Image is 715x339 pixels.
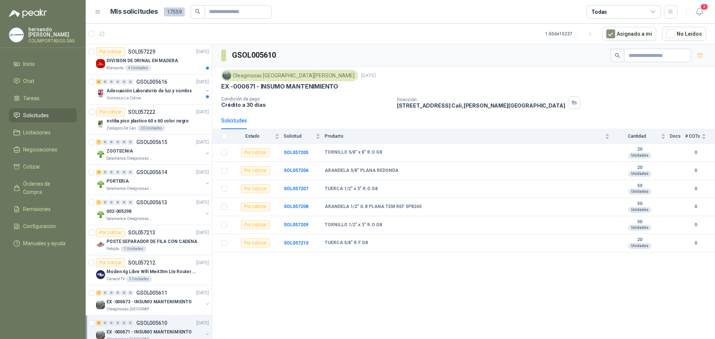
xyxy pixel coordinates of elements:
[284,150,308,155] b: SOL057205
[693,5,706,19] button: 3
[700,3,708,10] span: 3
[109,290,114,295] div: 0
[96,290,102,295] div: 1
[107,87,191,95] p: Adecuación Laboratorio de luz y sombra
[107,298,192,306] p: EX -000673 - INSUMO MANTENIMIENTO
[602,27,656,41] button: Asignado a mi
[196,48,209,55] p: [DATE]
[23,145,57,154] span: Negociaciones
[107,125,136,131] p: Zoologico De Cali
[23,111,49,119] span: Solicitudes
[196,259,209,266] p: [DATE]
[107,156,153,161] p: Salamanca Oleaginosas SAS
[685,240,706,247] b: 0
[115,320,121,326] div: 0
[196,169,209,176] p: [DATE]
[196,109,209,116] p: [DATE]
[102,140,108,145] div: 0
[591,8,607,16] div: Todas
[9,108,77,122] a: Solicitudes
[196,320,209,327] p: [DATE]
[9,57,77,71] a: Inicio
[107,208,131,215] p: 002-005298
[196,290,209,297] p: [DATE]
[23,60,35,68] span: Inicio
[325,150,382,156] b: TORNILLO 5/8" x 8" R.O G8
[628,243,651,249] div: Unidades
[107,57,178,64] p: DIVISION DE ORINAL EN MADERA
[86,105,212,135] a: Por cotizarSOL057222[DATE] Company Logoestiba piso plastico 60 x 60 color negroZoologico De Cali2...
[126,276,152,282] div: 5 Unidades
[102,200,108,205] div: 0
[110,6,158,17] h1: Mis solicitudes
[109,79,114,84] div: 0
[137,125,165,131] div: 20 Unidades
[614,201,665,207] b: 50
[284,129,325,144] th: Solicitud
[628,189,651,195] div: Unidades
[96,108,125,116] div: Por cotizar
[685,185,706,192] b: 0
[325,240,368,246] b: TUERCA 5/8" R.F G8
[109,140,114,145] div: 0
[628,171,651,177] div: Unidades
[232,49,277,61] h3: GSOL005610
[196,199,209,206] p: [DATE]
[23,180,70,196] span: Órdenes de Compra
[221,116,247,125] div: Solicitudes
[107,216,153,222] p: Salamanca Oleaginosas SAS
[109,320,114,326] div: 0
[121,79,127,84] div: 0
[9,28,23,42] img: Company Logo
[628,207,651,213] div: Unidades
[241,239,270,247] div: Por cotizar
[196,139,209,146] p: [DATE]
[685,134,700,139] span: # COTs
[628,225,651,231] div: Unidades
[107,65,124,71] p: Blanquita
[685,203,706,210] b: 0
[96,210,105,219] img: Company Logo
[96,270,105,279] img: Company Logo
[28,39,77,43] p: COLIMPORTADOS SAS
[96,198,210,222] a: 1 0 0 0 0 0 GSOL005613[DATE] Company Logo002-005298Salamanca Oleaginosas SAS
[136,200,167,205] p: GSOL005613
[121,140,127,145] div: 0
[9,177,77,199] a: Órdenes de Compra
[115,170,121,175] div: 0
[96,288,210,312] a: 1 0 0 0 0 0 GSOL005611[DATE] Company LogoEX -000673 - INSUMO MANTENIMIENTOOleaginosas [GEOGRAPHIC...
[241,166,270,175] div: Por cotizar
[115,140,121,145] div: 0
[397,97,565,102] p: Dirección
[115,200,121,205] div: 0
[107,178,129,185] p: PORTERIA
[107,268,199,275] p: Moden 4g Libre Wifi Mw43tm Lte Router Móvil Internet 5ghz ALCATEL DESBLOQUEADO
[325,168,398,174] b: ARANDELA 5/8" PLANA REDONDA
[96,47,125,56] div: Por cotizar
[96,119,105,128] img: Company Logo
[136,290,167,295] p: GSOL005611
[614,134,660,139] span: Cantidad
[86,255,212,285] a: Por cotizarSOL057212[DATE] Company LogoModen 4g Libre Wifi Mw43tm Lte Router Móvil Internet 5ghz ...
[685,167,706,174] b: 0
[9,74,77,88] a: Chat
[107,95,141,101] p: Gimnasio La Colina
[102,320,108,326] div: 0
[221,70,358,81] div: Oleaginosas [GEOGRAPHIC_DATA][PERSON_NAME]
[23,77,34,85] span: Chat
[23,239,66,247] span: Manuales y ayuda
[284,222,308,227] a: SOL057209
[614,237,665,243] b: 20
[685,221,706,228] b: 0
[23,94,39,102] span: Tareas
[284,240,308,246] a: SOL057210
[96,138,210,161] a: 1 0 0 0 0 0 GSOL005615[DATE] Company LogoZOOTECNIASalamanca Oleaginosas SAS
[107,118,189,125] p: estiba piso plastico 60 x 60 color negro
[241,220,270,229] div: Por cotizar
[397,102,565,109] p: [STREET_ADDRESS] Cali , [PERSON_NAME][GEOGRAPHIC_DATA]
[121,320,127,326] div: 0
[284,204,308,209] b: SOL057208
[670,129,685,144] th: Docs
[107,306,153,312] p: Oleaginosas [GEOGRAPHIC_DATA][PERSON_NAME]
[284,134,314,139] span: Solicitud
